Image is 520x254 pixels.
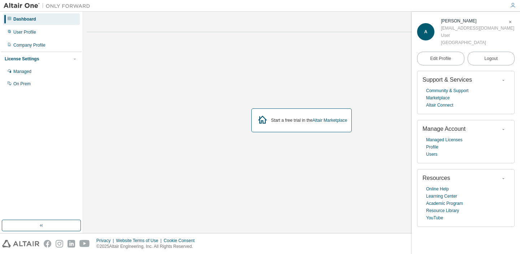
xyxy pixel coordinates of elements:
a: Users [426,151,437,158]
span: Manage Account [422,126,465,132]
div: Cookie Consent [164,238,199,244]
div: Managed [13,69,31,74]
img: youtube.svg [79,240,90,247]
a: YouTube [426,214,443,221]
img: facebook.svg [44,240,51,247]
a: Altair Marketplace [312,118,347,123]
a: Resource Library [426,207,459,214]
button: Logout [468,52,515,65]
div: Privacy [96,238,116,244]
img: altair_logo.svg [2,240,39,247]
span: A [424,29,428,34]
div: License Settings [5,56,39,62]
div: Start a free trial in the [271,117,347,123]
a: Managed Licenses [426,136,463,143]
div: Dashboard [13,16,36,22]
div: [EMAIL_ADDRESS][DOMAIN_NAME] [441,25,514,32]
img: instagram.svg [56,240,63,247]
img: Altair One [4,2,94,9]
div: User Profile [13,29,36,35]
div: Company Profile [13,42,45,48]
a: Online Help [426,185,449,193]
a: Profile [426,143,438,151]
a: Marketplace [426,94,450,102]
span: Logout [484,55,498,62]
p: © 2025 Altair Engineering, Inc. All Rights Reserved. [96,244,199,250]
a: Academic Program [426,200,463,207]
span: Resources [422,175,450,181]
span: Edit Profile [430,56,451,61]
div: On Prem [13,81,31,87]
a: Learning Center [426,193,457,200]
a: Edit Profile [417,52,464,65]
div: Angela Yllanes Fernandez [441,17,514,25]
a: Community & Support [426,87,468,94]
span: Support & Services [422,77,472,83]
div: User [441,32,514,39]
a: Altair Connect [426,102,453,109]
div: [GEOGRAPHIC_DATA] [441,39,514,46]
img: linkedin.svg [68,240,75,247]
div: Website Terms of Use [116,238,164,244]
